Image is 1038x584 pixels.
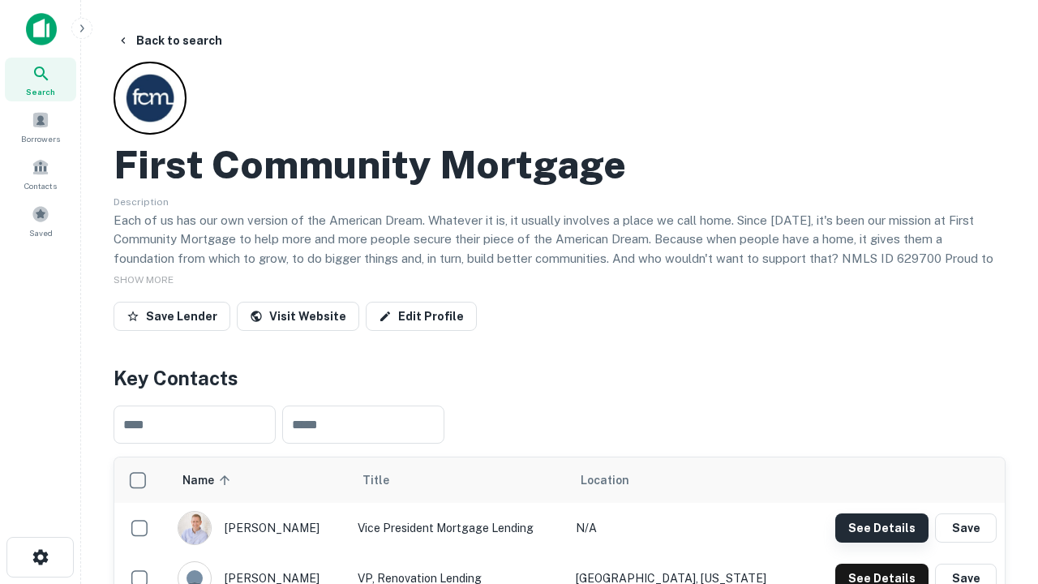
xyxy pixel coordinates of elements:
[935,513,997,543] button: Save
[114,141,626,188] h2: First Community Mortgage
[362,470,410,490] span: Title
[178,511,341,545] div: [PERSON_NAME]
[114,302,230,331] button: Save Lender
[5,199,76,243] a: Saved
[114,196,169,208] span: Description
[26,85,55,98] span: Search
[5,105,76,148] a: Borrowers
[835,513,929,543] button: See Details
[169,457,350,503] th: Name
[581,470,629,490] span: Location
[568,457,803,503] th: Location
[114,363,1006,393] h4: Key Contacts
[568,503,803,553] td: N/A
[182,470,235,490] span: Name
[350,503,568,553] td: Vice President Mortgage Lending
[350,457,568,503] th: Title
[178,512,211,544] img: 1520878720083
[5,58,76,101] a: Search
[21,132,60,145] span: Borrowers
[29,226,53,239] span: Saved
[24,179,57,192] span: Contacts
[114,274,174,286] span: SHOW MORE
[114,211,1006,287] p: Each of us has our own version of the American Dream. Whatever it is, it usually involves a place...
[5,152,76,195] a: Contacts
[110,26,229,55] button: Back to search
[26,13,57,45] img: capitalize-icon.png
[237,302,359,331] a: Visit Website
[957,454,1038,532] iframe: Chat Widget
[366,302,477,331] a: Edit Profile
